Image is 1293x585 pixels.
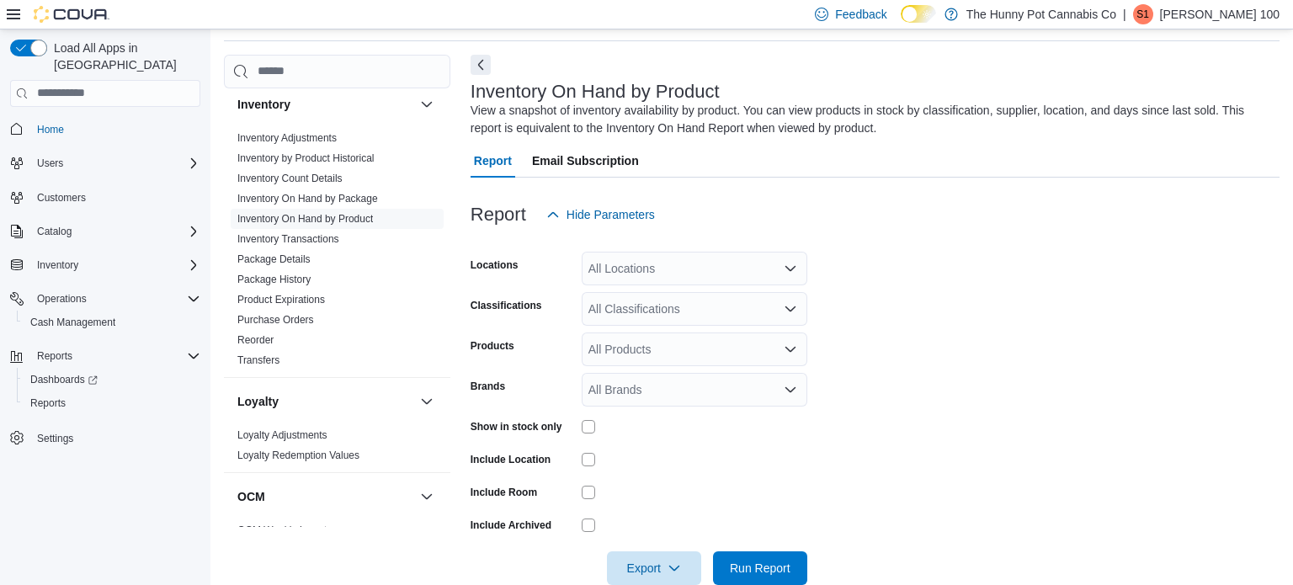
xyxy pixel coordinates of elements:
[567,206,655,223] span: Hide Parameters
[3,117,207,141] button: Home
[237,333,274,347] span: Reorder
[3,152,207,175] button: Users
[237,233,339,245] a: Inventory Transactions
[30,221,200,242] span: Catalog
[30,120,71,140] a: Home
[30,153,200,173] span: Users
[784,302,797,316] button: Open list of options
[471,339,514,353] label: Products
[237,314,314,326] a: Purchase Orders
[237,253,311,265] a: Package Details
[3,287,207,311] button: Operations
[3,220,207,243] button: Catalog
[471,299,542,312] label: Classifications
[901,23,902,24] span: Dark Mode
[237,212,373,226] span: Inventory On Hand by Product
[17,391,207,415] button: Reports
[30,187,200,208] span: Customers
[30,119,200,140] span: Home
[30,289,200,309] span: Operations
[417,487,437,507] button: OCM
[607,551,701,585] button: Export
[30,255,85,275] button: Inventory
[237,488,413,505] button: OCM
[901,5,936,23] input: Dark Mode
[30,188,93,208] a: Customers
[224,425,450,472] div: Loyalty
[237,393,279,410] h3: Loyalty
[471,453,551,466] label: Include Location
[30,289,93,309] button: Operations
[1160,4,1280,24] p: [PERSON_NAME] 100
[237,429,327,441] a: Loyalty Adjustments
[471,519,551,532] label: Include Archived
[237,273,311,286] span: Package History
[532,144,639,178] span: Email Subscription
[237,96,290,113] h3: Inventory
[30,153,70,173] button: Users
[37,157,63,170] span: Users
[471,380,505,393] label: Brands
[237,213,373,225] a: Inventory On Hand by Product
[24,393,72,413] a: Reports
[713,551,807,585] button: Run Report
[30,221,78,242] button: Catalog
[47,40,200,73] span: Load All Apps in [GEOGRAPHIC_DATA]
[237,354,279,366] a: Transfers
[30,373,98,386] span: Dashboards
[3,253,207,277] button: Inventory
[30,427,200,448] span: Settings
[237,428,327,442] span: Loyalty Adjustments
[237,172,343,185] span: Inventory Count Details
[37,225,72,238] span: Catalog
[471,420,562,433] label: Show in stock only
[224,520,450,547] div: OCM
[237,449,359,462] span: Loyalty Redemption Values
[237,131,337,145] span: Inventory Adjustments
[24,370,104,390] a: Dashboards
[237,274,311,285] a: Package History
[24,312,200,332] span: Cash Management
[30,255,200,275] span: Inventory
[37,432,73,445] span: Settings
[237,294,325,306] a: Product Expirations
[237,524,341,536] a: OCM Weekly Inventory
[37,191,86,205] span: Customers
[1123,4,1126,24] p: |
[37,258,78,272] span: Inventory
[237,232,339,246] span: Inventory Transactions
[30,396,66,410] span: Reports
[237,313,314,327] span: Purchase Orders
[37,123,64,136] span: Home
[471,205,526,225] h3: Report
[784,383,797,396] button: Open list of options
[471,486,537,499] label: Include Room
[237,488,265,505] h3: OCM
[471,102,1271,137] div: View a snapshot of inventory availability by product. You can view products in stock by classific...
[237,173,343,184] a: Inventory Count Details
[730,560,790,577] span: Run Report
[835,6,886,23] span: Feedback
[471,55,491,75] button: Next
[237,152,375,165] span: Inventory by Product Historical
[3,425,207,449] button: Settings
[1136,4,1149,24] span: S1
[237,132,337,144] a: Inventory Adjustments
[237,193,378,205] a: Inventory On Hand by Package
[37,349,72,363] span: Reports
[30,346,200,366] span: Reports
[237,524,341,537] span: OCM Weekly Inventory
[237,334,274,346] a: Reorder
[237,354,279,367] span: Transfers
[1133,4,1153,24] div: Sarah 100
[237,393,413,410] button: Loyalty
[30,316,115,329] span: Cash Management
[224,128,450,377] div: Inventory
[237,192,378,205] span: Inventory On Hand by Package
[617,551,691,585] span: Export
[24,370,200,390] span: Dashboards
[30,346,79,366] button: Reports
[784,262,797,275] button: Open list of options
[237,449,359,461] a: Loyalty Redemption Values
[237,96,413,113] button: Inventory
